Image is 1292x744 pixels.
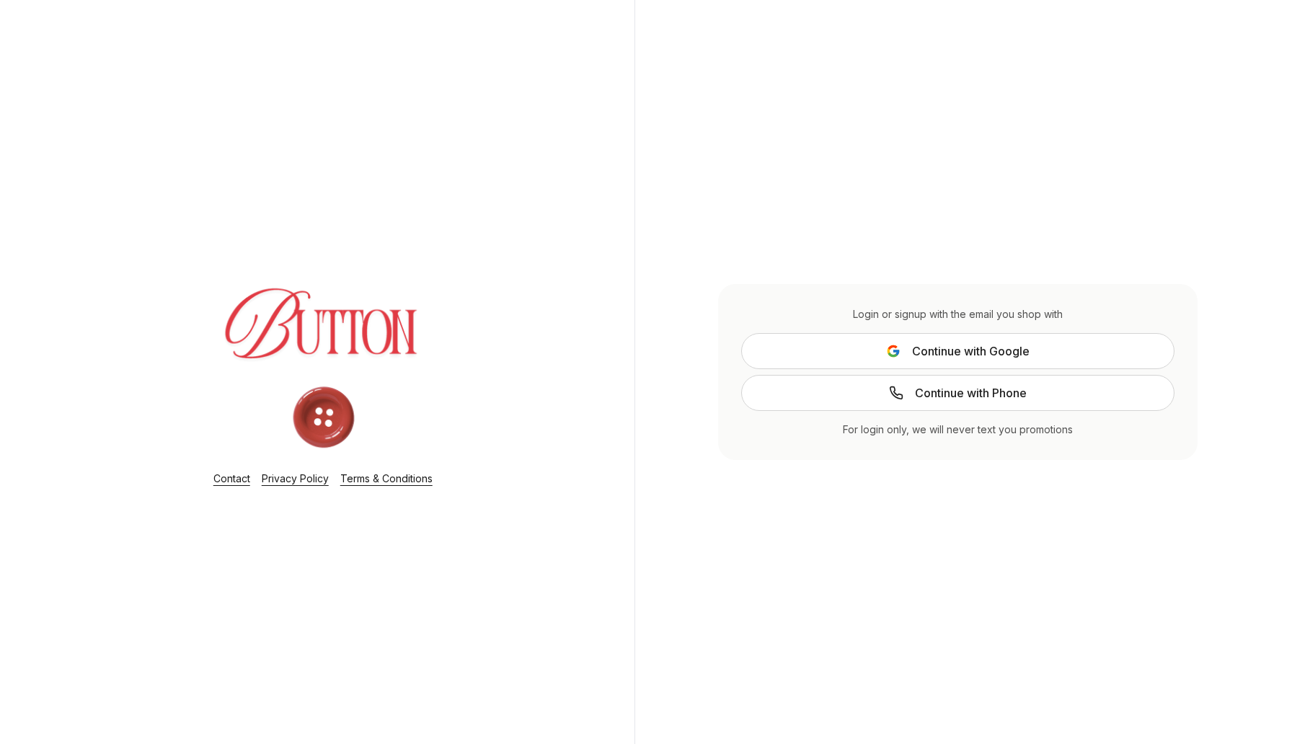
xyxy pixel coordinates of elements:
[262,472,329,484] a: Privacy Policy
[741,375,1174,411] a: Continue with Phone
[741,307,1174,322] div: Login or signup with the email you shop with
[340,472,433,484] a: Terms & Conditions
[741,333,1174,369] button: Continue with Google
[741,422,1174,437] div: For login only, we will never text you promotions
[912,342,1030,360] span: Continue with Google
[185,235,461,454] img: Login Layout Image
[915,384,1027,402] span: Continue with Phone
[213,472,250,484] a: Contact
